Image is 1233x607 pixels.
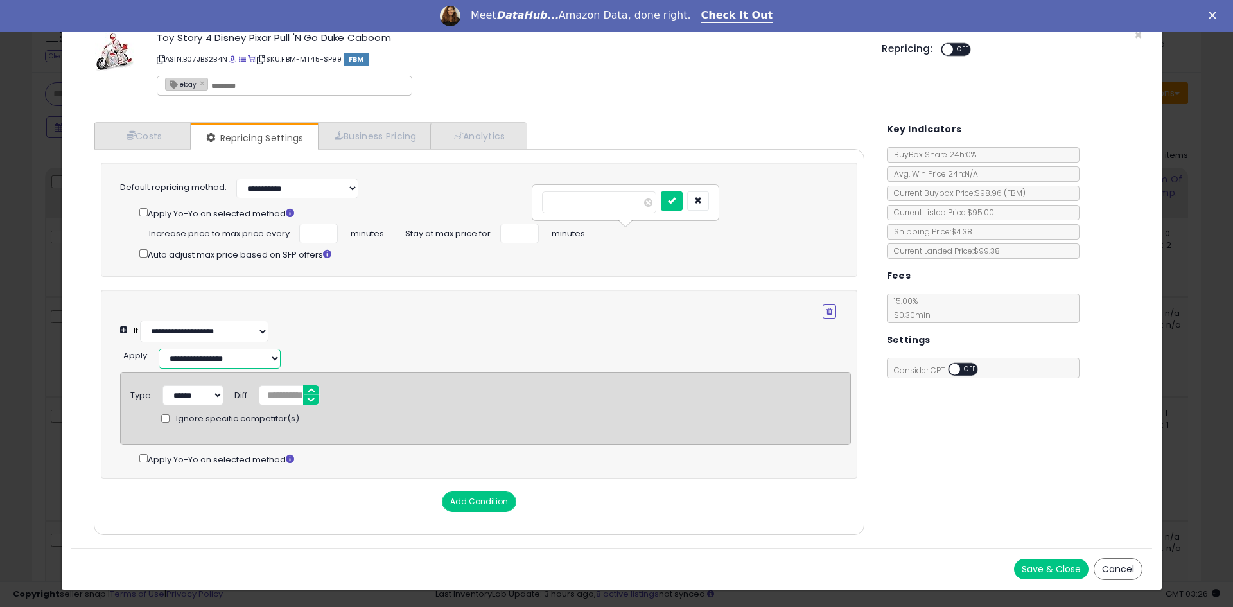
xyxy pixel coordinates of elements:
div: Apply Yo-Yo on selected method [139,206,836,220]
h5: Settings [887,332,931,348]
p: ASIN: B07JBS2B4N | SKU: FBM-MT45-SP99 [157,49,862,69]
div: Meet Amazon Data, done right. [471,9,691,22]
a: All offer listings [239,54,246,64]
span: Current Buybox Price: [888,188,1026,198]
button: Save & Close [1014,559,1089,579]
span: Consider CPT: [888,365,995,376]
h5: Fees [887,268,911,284]
span: × [1134,26,1142,44]
span: minutes. [552,224,587,240]
span: Current Listed Price: $95.00 [888,207,994,218]
span: Shipping Price: $4.38 [888,226,972,237]
button: Add Condition [442,491,516,512]
i: DataHub... [496,9,559,21]
span: Apply [123,349,147,362]
div: Auto adjust max price based on SFP offers [139,247,836,261]
div: Type: [130,385,153,402]
a: Business Pricing [318,123,430,149]
label: Default repricing method: [120,182,227,194]
div: : [123,346,149,362]
a: Your listing only [248,54,255,64]
h3: Toy Story 4 Disney Pixar Pull 'N Go Duke Caboom [157,33,862,42]
h5: Repricing: [882,44,933,54]
span: OFF [960,364,981,375]
span: ( FBM ) [1004,188,1026,198]
span: $0.30 min [888,310,931,321]
a: BuyBox page [229,54,236,64]
button: Cancel [1094,558,1142,580]
span: Stay at max price for [405,224,491,240]
span: 15.00 % [888,295,931,321]
span: BuyBox Share 24h: 0% [888,149,976,160]
span: FBM [344,53,369,66]
span: Ignore specific competitor(s) [176,413,299,425]
img: Profile image for Georgie [440,6,460,26]
span: Increase price to max price every [149,224,290,240]
span: ebay [166,78,197,89]
h5: Key Indicators [887,121,962,137]
span: OFF [953,44,974,55]
span: Current Landed Price: $99.38 [888,245,1000,256]
div: Diff: [234,385,249,402]
span: Avg. Win Price 24h: N/A [888,168,978,179]
a: Repricing Settings [191,125,317,151]
a: Check It Out [701,9,773,23]
div: Close [1209,12,1221,19]
a: Analytics [430,123,525,149]
span: $98.96 [975,188,1026,198]
span: minutes. [351,224,386,240]
a: × [200,77,207,89]
img: 417hX9jUM1L._SL60_.jpg [95,33,134,71]
a: Costs [94,123,191,149]
div: Apply Yo-Yo on selected method [139,452,850,466]
i: Remove Condition [826,308,832,315]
